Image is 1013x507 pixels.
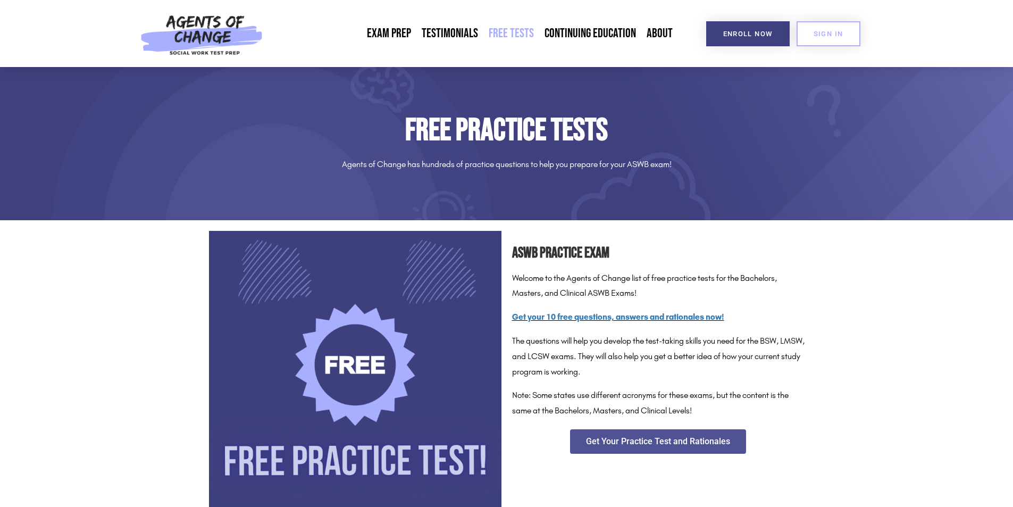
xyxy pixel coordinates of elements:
p: Agents of Change has hundreds of practice questions to help you prepare for your ASWB exam! [209,157,805,172]
nav: Menu [269,21,678,46]
a: About [641,21,678,46]
a: Get your 10 free questions, answers and rationales now! [512,312,724,322]
a: Enroll Now [706,21,790,46]
p: Welcome to the Agents of Change list of free practice tests for the Bachelors, Masters, and Clini... [512,271,805,302]
h2: ASWB Practice Exam [512,242,805,265]
a: Continuing Education [539,21,641,46]
a: SIGN IN [797,21,860,46]
p: The questions will help you develop the test-taking skills you need for the BSW, LMSW, and LCSW e... [512,334,805,379]
h1: Free Practice Tests [209,115,805,146]
a: Testimonials [416,21,483,46]
a: Free Tests [483,21,539,46]
p: Note: Some states use different acronyms for these exams, but the content is the same at the Bach... [512,388,805,419]
span: Get Your Practice Test and Rationales [586,437,730,446]
a: Get Your Practice Test and Rationales [570,429,746,454]
a: Exam Prep [362,21,416,46]
span: Enroll Now [723,30,773,37]
span: SIGN IN [814,30,843,37]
